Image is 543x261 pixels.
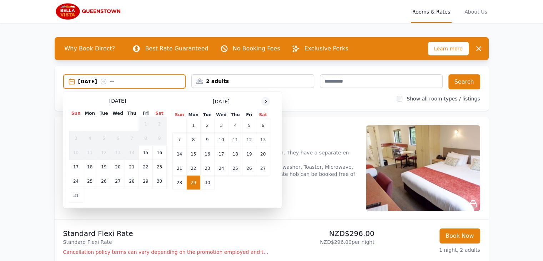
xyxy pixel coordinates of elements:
[69,131,83,146] td: 3
[200,176,214,190] td: 30
[125,174,139,188] td: 28
[152,160,166,174] td: 23
[172,176,186,190] td: 28
[111,146,125,160] td: 13
[125,146,139,160] td: 14
[200,112,214,118] th: Tue
[152,117,166,131] td: 2
[111,174,125,188] td: 27
[228,161,242,176] td: 25
[59,41,121,56] span: Why Book Direct?
[407,96,480,102] label: Show all room types / listings
[186,112,200,118] th: Mon
[139,117,152,131] td: 1
[111,160,125,174] td: 20
[304,44,348,53] p: Exclusive Perks
[97,174,111,188] td: 26
[69,110,83,117] th: Sun
[242,112,256,118] th: Fri
[228,112,242,118] th: Thu
[172,161,186,176] td: 21
[172,147,186,161] td: 14
[186,161,200,176] td: 22
[186,176,200,190] td: 29
[448,74,480,89] button: Search
[200,133,214,147] td: 9
[125,160,139,174] td: 21
[145,44,208,53] p: Best Rate Guaranteed
[139,131,152,146] td: 8
[83,174,97,188] td: 25
[200,147,214,161] td: 16
[55,3,123,20] img: Bella Vista Queenstown
[275,228,374,238] p: NZD$296.00
[186,147,200,161] td: 15
[228,118,242,133] td: 4
[152,131,166,146] td: 9
[63,228,269,238] p: Standard Flexi Rate
[139,110,152,117] th: Fri
[111,110,125,117] th: Wed
[256,118,270,133] td: 6
[200,161,214,176] td: 23
[172,112,186,118] th: Sun
[78,78,185,85] div: [DATE] --
[380,246,480,253] p: 1 night, 2 adults
[152,174,166,188] td: 30
[69,160,83,174] td: 17
[213,98,230,105] span: [DATE]
[63,248,269,256] p: Cancellation policy terms can vary depending on the promotion employed and the time of stay of th...
[139,160,152,174] td: 22
[233,44,280,53] p: No Booking Fees
[69,174,83,188] td: 24
[242,161,256,176] td: 26
[97,110,111,117] th: Tue
[242,147,256,161] td: 19
[186,133,200,147] td: 8
[256,147,270,161] td: 20
[200,118,214,133] td: 2
[439,228,480,243] button: Book Now
[97,131,111,146] td: 5
[242,133,256,147] td: 12
[256,133,270,147] td: 13
[186,118,200,133] td: 1
[214,112,228,118] th: Wed
[97,160,111,174] td: 19
[214,133,228,147] td: 10
[63,238,269,246] p: Standard Flexi Rate
[242,118,256,133] td: 5
[214,118,228,133] td: 3
[125,131,139,146] td: 7
[139,174,152,188] td: 29
[214,147,228,161] td: 17
[152,110,166,117] th: Sat
[139,146,152,160] td: 15
[69,188,83,203] td: 31
[83,160,97,174] td: 18
[172,133,186,147] td: 7
[228,133,242,147] td: 11
[256,112,270,118] th: Sat
[275,238,374,246] p: NZD$296.00 per night
[428,42,469,55] span: Learn more
[83,110,97,117] th: Mon
[192,78,314,85] div: 2 adults
[125,110,139,117] th: Thu
[152,146,166,160] td: 16
[83,146,97,160] td: 11
[256,161,270,176] td: 27
[214,161,228,176] td: 24
[97,146,111,160] td: 12
[109,97,126,104] span: [DATE]
[83,131,97,146] td: 4
[228,147,242,161] td: 18
[111,131,125,146] td: 6
[69,146,83,160] td: 10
